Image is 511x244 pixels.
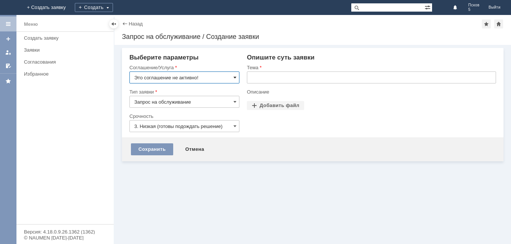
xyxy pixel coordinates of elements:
[468,3,480,7] span: Псков
[494,19,503,28] div: Сделать домашней страницей
[24,47,109,53] div: Заявки
[122,33,504,40] div: Запрос на обслуживание / Создание заявки
[129,89,238,94] div: Тип заявки
[24,235,106,240] div: © NAUMEN [DATE]-[DATE]
[129,21,143,27] a: Назад
[24,59,109,65] div: Согласования
[24,35,109,41] div: Создать заявку
[24,71,101,77] div: Избранное
[425,3,432,10] span: Расширенный поиск
[2,60,14,72] a: Мои согласования
[24,229,106,234] div: Версия: 4.18.0.9.26.1362 (1362)
[24,20,38,29] div: Меню
[2,46,14,58] a: Мои заявки
[129,65,238,70] div: Соглашение/Услуга
[109,19,118,28] div: Скрыть меню
[482,19,491,28] div: Добавить в избранное
[129,114,238,119] div: Срочность
[247,65,495,70] div: Тема
[468,7,480,12] span: 5
[21,56,112,68] a: Согласования
[75,3,113,12] div: Создать
[2,33,14,45] a: Создать заявку
[247,54,315,61] span: Опишите суть заявки
[21,32,112,44] a: Создать заявку
[21,44,112,56] a: Заявки
[129,54,199,61] span: Выберите параметры
[247,89,495,94] div: Описание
